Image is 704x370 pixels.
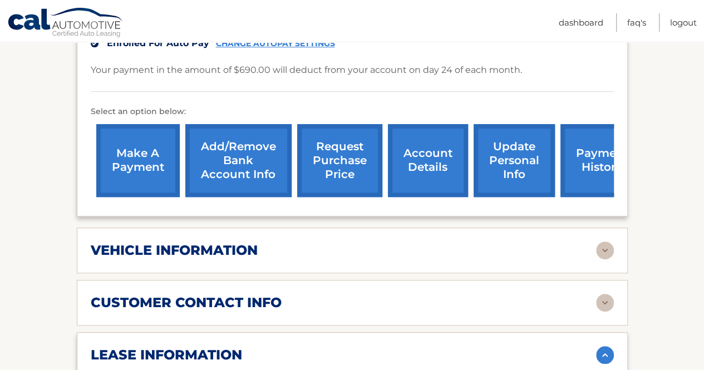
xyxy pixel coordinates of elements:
a: Cal Automotive [7,7,124,40]
img: accordion-active.svg [596,346,614,364]
a: update personal info [474,124,555,197]
p: Your payment in the amount of $690.00 will deduct from your account on day 24 of each month. [91,62,522,78]
h2: vehicle information [91,242,258,259]
h2: customer contact info [91,294,282,311]
a: account details [388,124,468,197]
a: Add/Remove bank account info [185,124,292,197]
a: FAQ's [627,13,646,32]
a: payment history [560,124,644,197]
a: Logout [670,13,697,32]
a: CHANGE AUTOPAY SETTINGS [216,39,335,48]
a: make a payment [96,124,180,197]
img: accordion-rest.svg [596,294,614,312]
p: Select an option below: [91,105,614,119]
a: Dashboard [559,13,603,32]
a: request purchase price [297,124,382,197]
img: check.svg [91,40,99,47]
span: Enrolled For Auto Pay [107,38,209,48]
img: accordion-rest.svg [596,241,614,259]
h2: lease information [91,347,242,363]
